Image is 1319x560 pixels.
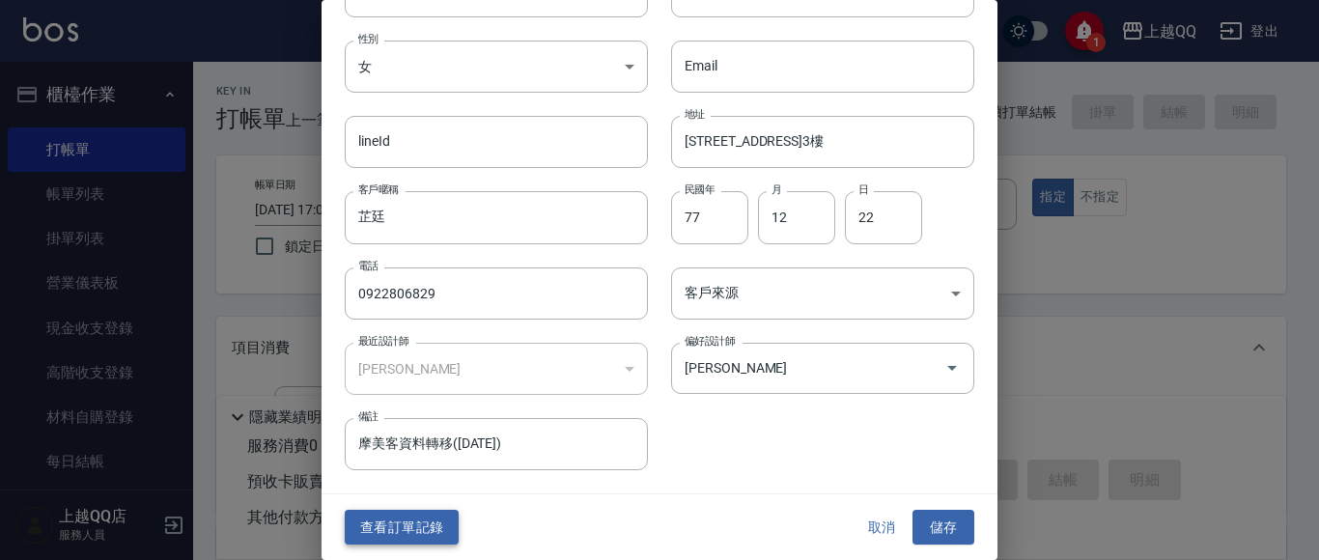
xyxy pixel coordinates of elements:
[685,107,705,122] label: 地址
[685,182,715,197] label: 民國年
[937,352,968,383] button: Open
[358,334,408,349] label: 最近設計師
[358,409,379,424] label: 備註
[345,41,648,93] div: 女
[685,334,735,349] label: 偏好設計師
[358,32,379,46] label: 性別
[858,182,868,197] label: 日
[345,343,648,395] div: [PERSON_NAME]
[358,182,399,197] label: 客戶暱稱
[912,510,974,546] button: 儲存
[345,510,459,546] button: 查看訂單記錄
[772,182,781,197] label: 月
[851,510,912,546] button: 取消
[358,259,379,273] label: 電話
